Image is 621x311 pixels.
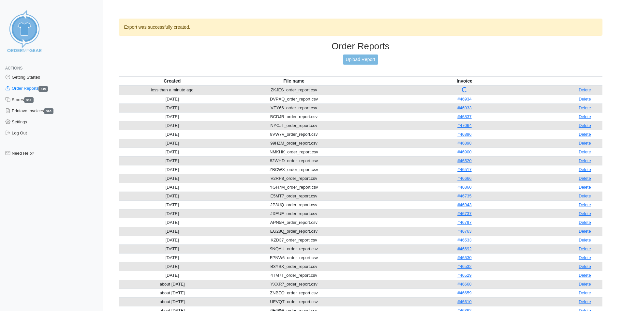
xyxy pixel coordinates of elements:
[226,156,362,165] td: 82WHD_order_report.csv
[226,76,362,86] th: File name
[119,297,226,306] td: about [DATE]
[579,299,591,304] a: Delete
[226,103,362,112] td: VEY66_order_report.csv
[119,200,226,209] td: [DATE]
[457,167,471,172] a: #46517
[579,220,591,225] a: Delete
[579,264,591,269] a: Delete
[457,246,471,251] a: #46692
[119,218,226,227] td: [DATE]
[119,103,226,112] td: [DATE]
[226,121,362,130] td: NYCJT_order_report.csv
[119,288,226,297] td: about [DATE]
[579,87,591,92] a: Delete
[119,209,226,218] td: [DATE]
[119,271,226,280] td: [DATE]
[119,280,226,288] td: about [DATE]
[457,194,471,198] a: #46735
[457,290,471,295] a: #46659
[119,262,226,271] td: [DATE]
[457,123,471,128] a: #47064
[579,97,591,101] a: Delete
[226,236,362,244] td: KZD37_order_report.csv
[579,132,591,137] a: Delete
[119,192,226,200] td: [DATE]
[119,253,226,262] td: [DATE]
[119,19,603,36] div: Export was successfully created.
[579,149,591,154] a: Delete
[579,290,591,295] a: Delete
[119,76,226,86] th: Created
[119,41,603,52] h3: Order Reports
[579,255,591,260] a: Delete
[579,176,591,181] a: Delete
[457,132,471,137] a: #46896
[457,273,471,278] a: #46529
[579,123,591,128] a: Delete
[119,236,226,244] td: [DATE]
[226,200,362,209] td: JP3UQ_order_report.csv
[579,114,591,119] a: Delete
[119,183,226,192] td: [DATE]
[119,174,226,183] td: [DATE]
[457,97,471,101] a: #46934
[457,220,471,225] a: #46797
[226,165,362,174] td: ZBCWX_order_report.csv
[38,86,48,92] span: 416
[119,227,226,236] td: [DATE]
[579,141,591,146] a: Delete
[226,139,362,148] td: 99HZM_order_report.csv
[579,185,591,190] a: Delete
[579,238,591,242] a: Delete
[119,165,226,174] td: [DATE]
[457,229,471,234] a: #46763
[226,148,362,156] td: NMKHK_order_report.csv
[457,158,471,163] a: #46520
[226,244,362,253] td: 9NQAU_order_report.csv
[119,112,226,121] td: [DATE]
[226,253,362,262] td: FPNW6_order_report.csv
[457,185,471,190] a: #46860
[226,262,362,271] td: B3YSX_order_report.csv
[119,95,226,103] td: [DATE]
[343,54,378,65] a: Upload Report
[457,149,471,154] a: #46900
[119,148,226,156] td: [DATE]
[457,211,471,216] a: #46737
[457,255,471,260] a: #46530
[457,141,471,146] a: #46898
[5,66,22,70] span: Actions
[579,202,591,207] a: Delete
[119,156,226,165] td: [DATE]
[226,297,362,306] td: UEVQT_order_report.csv
[457,176,471,181] a: #46666
[226,218,362,227] td: APN5H_order_report.csv
[226,95,362,103] td: DVPXQ_order_report.csv
[457,282,471,287] a: #46668
[457,264,471,269] a: #46532
[579,273,591,278] a: Delete
[226,112,362,121] td: BCDJR_order_report.csv
[226,192,362,200] td: E5MT7_order_report.csv
[579,282,591,287] a: Delete
[579,229,591,234] a: Delete
[226,227,362,236] td: EG28Q_order_report.csv
[119,244,226,253] td: [DATE]
[119,139,226,148] td: [DATE]
[579,158,591,163] a: Delete
[24,97,34,103] span: 309
[579,246,591,251] a: Delete
[226,174,362,183] td: V2RP8_order_report.csv
[226,130,362,139] td: 8VW7V_order_report.csv
[226,280,362,288] td: YXXR7_order_report.csv
[457,299,471,304] a: #46610
[457,114,471,119] a: #46837
[457,238,471,242] a: #46533
[457,105,471,110] a: #46933
[119,86,226,95] td: less than a minute ago
[579,194,591,198] a: Delete
[226,86,362,95] td: ZKJES_order_report.csv
[579,105,591,110] a: Delete
[362,76,567,86] th: Invoice
[226,271,362,280] td: 4TM7T_order_report.csv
